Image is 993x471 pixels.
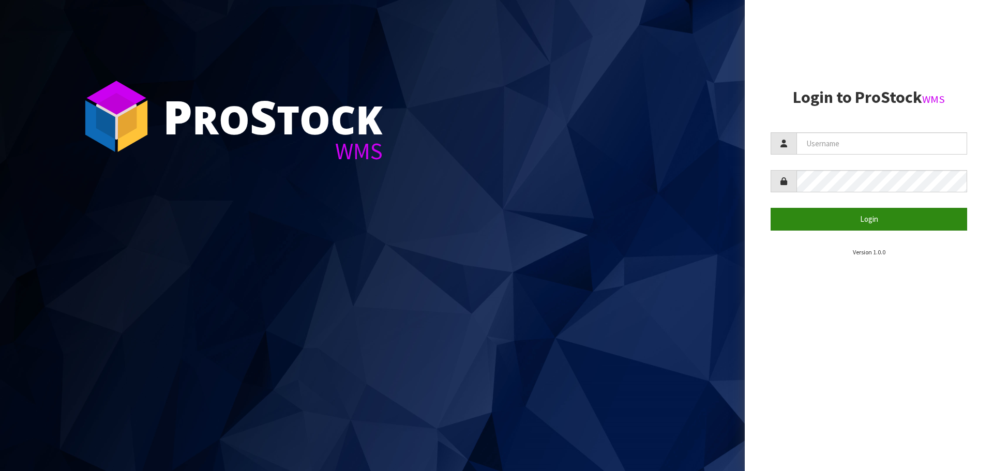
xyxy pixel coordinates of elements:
[796,132,967,155] input: Username
[250,85,277,148] span: S
[78,78,155,155] img: ProStock Cube
[771,208,967,230] button: Login
[853,248,885,256] small: Version 1.0.0
[163,85,192,148] span: P
[163,140,383,163] div: WMS
[922,93,945,106] small: WMS
[163,93,383,140] div: ro tock
[771,88,967,107] h2: Login to ProStock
